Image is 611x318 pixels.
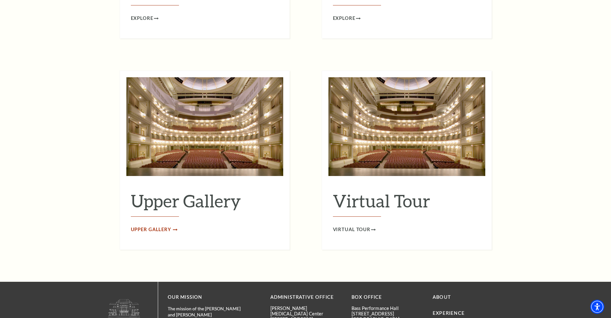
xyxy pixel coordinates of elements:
[131,14,153,22] span: Explore
[433,310,465,316] a: Experience
[590,300,604,314] div: Accessibility Menu
[131,14,158,22] a: Explore
[270,305,342,317] p: [PERSON_NAME][MEDICAL_DATA] Center
[433,294,451,300] a: About
[333,14,361,22] a: Explore
[352,293,423,301] p: BOX OFFICE
[333,226,376,234] a: Virtual Tour
[270,293,342,301] p: Administrative Office
[168,293,248,301] p: OUR MISSION
[126,77,283,176] img: Upper Gallery
[352,305,423,311] p: Bass Performance Hall
[352,311,423,316] p: [STREET_ADDRESS]
[333,14,355,22] span: Explore
[131,190,279,217] h2: Upper Gallery
[333,190,481,217] h2: Virtual Tour
[131,226,171,234] span: Upper Gallery
[131,226,176,234] a: Upper Gallery
[328,77,485,176] img: Virtual Tour
[333,226,371,234] span: Virtual Tour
